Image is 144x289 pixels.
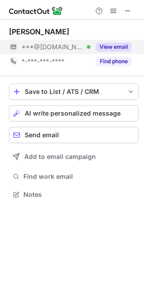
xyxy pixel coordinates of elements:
button: Send email [9,127,139,143]
button: Reveal Button [96,42,131,51]
span: ***@[DOMAIN_NAME] [22,43,84,51]
span: Notes [23,191,135,199]
span: Add to email campaign [24,153,96,160]
button: Find work email [9,170,139,183]
span: Send email [25,131,59,139]
span: Find work email [23,172,135,181]
button: Notes [9,188,139,201]
button: Reveal Button [96,57,131,66]
span: AI write personalized message [25,110,121,117]
img: ContactOut v5.3.10 [9,5,63,16]
button: Add to email campaign [9,149,139,165]
button: AI write personalized message [9,105,139,121]
div: [PERSON_NAME] [9,27,69,36]
button: save-profile-one-click [9,84,139,100]
div: Save to List / ATS / CRM [25,88,123,95]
